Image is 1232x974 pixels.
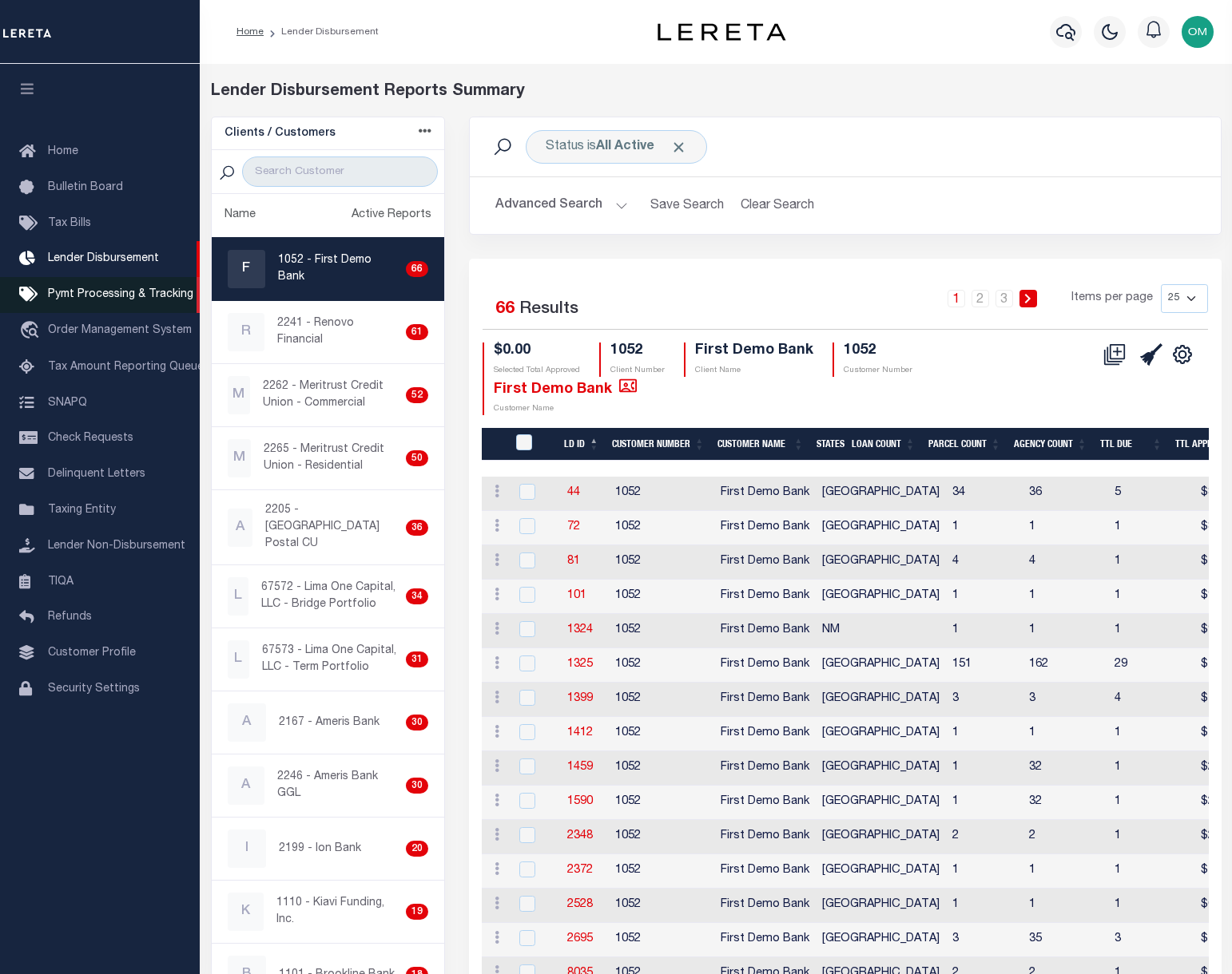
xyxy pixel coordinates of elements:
[212,427,445,489] a: M2265 - Meritrust Credit Union - Residential50
[48,576,74,587] span: TIQA
[212,691,445,754] a: A2167 - Ameris Bank30
[567,487,580,498] a: 44
[1023,648,1108,683] td: 162
[263,378,399,412] p: 2262 - Meritrust Credit Union - Commercial
[526,130,707,164] div: Status is
[1108,820,1194,854] td: 1
[1023,923,1108,957] td: 35
[406,450,428,466] div: 50
[946,820,1023,854] td: 2
[277,769,399,802] p: 2246 - Ameris Bank GGL
[212,818,445,880] a: I2199 - Ion Bank20
[816,786,946,820] td: [GEOGRAPHIC_DATA]
[406,387,428,403] div: 52
[845,428,922,461] th: Loan Count: activate to sort column ascending
[406,261,428,277] div: 66
[406,324,428,340] div: 61
[567,556,580,567] a: 81
[610,365,665,377] p: Client Number
[714,683,816,717] td: First Demo Bank
[228,766,264,805] div: A
[19,321,45,342] i: travel_explore
[1023,854,1108,889] td: 1
[1007,428,1094,461] th: Agency Count: activate to sort column ascending
[658,23,785,41] img: logo-dark.svg
[596,141,654,153] b: All Active
[1023,889,1108,923] td: 1
[261,580,399,613] p: 67572 - Lima One Capital, LLC - Bridge Portfolio
[1108,648,1194,683] td: 29
[609,923,714,957] td: 1052
[816,854,946,889] td: [GEOGRAPHIC_DATA]
[225,207,256,224] div: Name
[816,580,946,614] td: [GEOGRAPHIC_DATA]
[558,428,606,461] th: LD ID: activate to sort column descending
[1108,511,1194,545] td: 1
[946,751,1023,786] td: 1
[1108,889,1194,923] td: 1
[567,762,593,773] a: 1459
[519,297,578,323] label: Results
[1023,820,1108,854] td: 2
[606,428,711,461] th: Customer Number: activate to sort column ascending
[212,490,445,564] a: A2205 - [GEOGRAPHIC_DATA] Postal CU36
[816,683,946,717] td: [GEOGRAPHIC_DATA]
[567,659,593,670] a: 1325
[695,342,813,360] h4: First Demo Bank
[48,289,193,300] span: Pymt Processing & Tracking
[609,614,714,648] td: 1052
[946,889,1023,923] td: 1
[946,648,1023,683] td: 151
[276,895,399,928] p: 1110 - Kiavi Funding, Inc.
[48,505,116,516] span: Taxing Entity
[567,624,593,635] a: 1324
[1094,428,1169,461] th: Ttl Due: activate to sort column ascending
[228,577,248,616] div: L
[946,683,1023,717] td: 3
[946,580,1023,614] td: 1
[228,893,264,931] div: K
[609,820,714,854] td: 1052
[567,727,593,738] a: 1412
[1108,751,1194,786] td: 1
[48,182,123,193] span: Bulletin Board
[922,428,1007,461] th: Parcel Count: activate to sort column ascending
[406,588,428,604] div: 34
[714,820,816,854] td: First Demo Bank
[1108,717,1194,751] td: 1
[228,250,265,288] div: F
[567,693,593,704] a: 1399
[264,441,399,475] p: 2265 - Meritrust Credit Union - Residential
[212,754,445,817] a: A2246 - Ameris Bank GGL30
[1108,545,1194,580] td: 1
[714,545,816,580] td: First Demo Bank
[48,362,204,373] span: Tax Amount Reporting Queue
[610,342,665,360] h4: 1052
[714,717,816,751] td: First Demo Bank
[948,290,965,307] a: 1
[567,865,593,876] a: 2372
[816,889,946,923] td: [GEOGRAPHIC_DATA]
[406,841,428,857] div: 20
[277,315,399,349] p: 2241 - Renovo Financial
[609,786,714,820] td: 1052
[609,717,714,751] td: 1052
[609,854,714,889] td: 1052
[567,933,593,944] a: 2695
[714,580,816,614] td: First Demo Bank
[609,751,714,786] td: 1052
[212,238,445,300] a: F1052 - First Demo Bank66
[1108,923,1194,957] td: 3
[494,342,580,360] h4: $0.00
[406,520,428,536] div: 36
[1108,580,1194,614] td: 1
[228,376,251,414] div: M
[714,786,816,820] td: First Demo Bank
[844,365,912,377] p: Customer Number
[816,717,946,751] td: [GEOGRAPHIC_DATA]
[494,377,637,398] h4: First Demo Bank
[278,252,399,286] p: 1052 - First Demo Bank
[567,590,586,601] a: 101
[816,545,946,580] td: [GEOGRAPHIC_DATA]
[1023,751,1108,786] td: 32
